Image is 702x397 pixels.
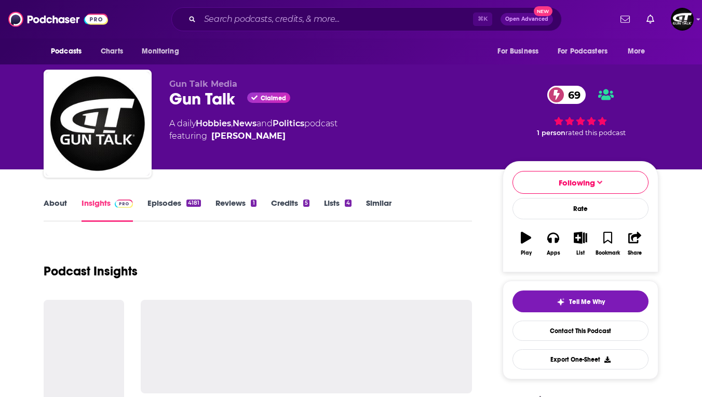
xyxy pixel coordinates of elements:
h1: Podcast Insights [44,263,138,279]
span: 1 person [537,129,565,137]
span: More [628,44,645,59]
a: Hobbies [196,118,231,128]
span: ⌘ K [473,12,492,26]
span: , [231,118,233,128]
button: Following [512,171,649,194]
button: Apps [539,225,566,262]
a: Episodes4181 [147,198,201,222]
img: tell me why sparkle [557,298,565,306]
button: open menu [134,42,192,61]
input: Search podcasts, credits, & more... [200,11,473,28]
span: Monitoring [142,44,179,59]
span: Charts [101,44,123,59]
a: About [44,198,67,222]
a: Reviews1 [215,198,256,222]
a: InsightsPodchaser Pro [82,198,133,222]
div: 4181 [186,200,201,207]
div: A daily podcast [169,117,337,142]
span: For Podcasters [558,44,607,59]
a: News [233,118,256,128]
button: List [567,225,594,262]
div: 1 [251,200,256,207]
img: Podchaser Pro [115,200,133,208]
a: Charts [94,42,129,61]
a: [PERSON_NAME] [211,130,286,142]
img: Podchaser - Follow, Share and Rate Podcasts [8,9,108,29]
span: 69 [558,86,586,104]
a: Similar [366,198,392,222]
span: Podcasts [51,44,82,59]
div: Apps [547,250,560,256]
a: Show notifications dropdown [642,10,658,28]
div: Bookmark [596,250,620,256]
button: open menu [620,42,658,61]
button: Bookmark [594,225,621,262]
button: open menu [551,42,623,61]
span: Logged in as GTMedia [671,8,694,31]
a: Politics [273,118,304,128]
div: Play [521,250,532,256]
div: Rate [512,198,649,219]
div: 5 [303,200,309,207]
span: For Business [497,44,538,59]
button: open menu [490,42,551,61]
span: Tell Me Why [569,298,605,306]
a: Lists4 [324,198,352,222]
button: open menu [44,42,95,61]
div: List [576,250,585,256]
span: Claimed [261,96,286,101]
div: Search podcasts, credits, & more... [171,7,562,31]
div: 4 [345,200,352,207]
a: Contact This Podcast [512,321,649,341]
span: and [256,118,273,128]
span: Following [559,178,595,188]
button: Share [622,225,649,262]
div: 69 1 personrated this podcast [503,79,658,143]
span: Open Advanced [505,17,548,22]
span: Gun Talk Media [169,79,237,89]
div: Share [628,250,642,256]
span: featuring [169,130,337,142]
a: Credits5 [271,198,309,222]
button: Export One-Sheet [512,349,649,369]
a: 69 [547,86,586,104]
img: User Profile [671,8,694,31]
button: Open AdvancedNew [501,13,553,25]
span: New [534,6,552,16]
button: Show profile menu [671,8,694,31]
a: Show notifications dropdown [616,10,634,28]
button: tell me why sparkleTell Me Why [512,290,649,312]
img: Gun Talk [46,72,150,176]
button: Play [512,225,539,262]
span: rated this podcast [565,129,626,137]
